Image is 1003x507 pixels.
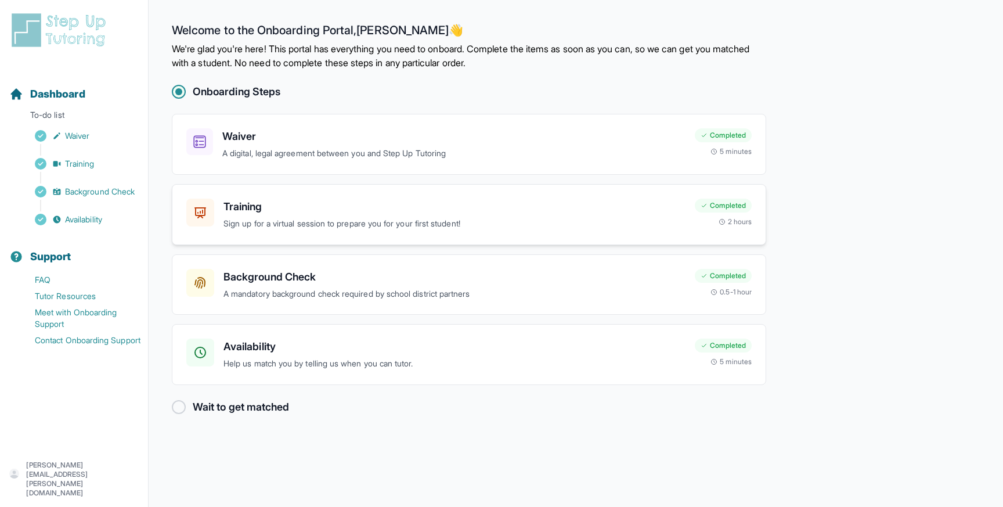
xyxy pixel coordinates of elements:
[9,12,113,49] img: logo
[9,211,148,228] a: Availability
[9,156,148,172] a: Training
[65,158,95,170] span: Training
[5,67,143,107] button: Dashboard
[9,86,85,102] a: Dashboard
[9,128,148,144] a: Waiver
[65,214,102,225] span: Availability
[223,217,685,231] p: Sign up for a virtual session to prepare you for your first student!
[65,186,135,197] span: Background Check
[9,304,148,332] a: Meet with Onboarding Support
[5,230,143,269] button: Support
[710,287,752,297] div: 0.5-1 hour
[9,184,148,200] a: Background Check
[172,184,766,245] a: TrainingSign up for a virtual session to prepare you for your first student!Completed2 hours
[5,109,143,125] p: To-do list
[9,272,148,288] a: FAQ
[9,332,148,348] a: Contact Onboarding Support
[222,147,685,160] p: A digital, legal agreement between you and Step Up Tutoring
[65,130,89,142] span: Waiver
[223,199,685,215] h3: Training
[223,287,685,301] p: A mandatory background check required by school district partners
[710,357,752,366] div: 5 minutes
[193,399,289,415] h2: Wait to get matched
[223,269,685,285] h3: Background Check
[9,288,148,304] a: Tutor Resources
[695,128,752,142] div: Completed
[26,461,139,498] p: [PERSON_NAME][EMAIL_ADDRESS][PERSON_NAME][DOMAIN_NAME]
[223,357,685,371] p: Help us match you by telling us when you can tutor.
[695,269,752,283] div: Completed
[9,461,139,498] button: [PERSON_NAME][EMAIL_ADDRESS][PERSON_NAME][DOMAIN_NAME]
[222,128,685,145] h3: Waiver
[719,217,752,226] div: 2 hours
[193,84,280,100] h2: Onboarding Steps
[172,23,766,42] h2: Welcome to the Onboarding Portal, [PERSON_NAME] 👋
[223,339,685,355] h3: Availability
[695,199,752,213] div: Completed
[172,254,766,315] a: Background CheckA mandatory background check required by school district partnersCompleted0.5-1 hour
[30,249,71,265] span: Support
[172,324,766,385] a: AvailabilityHelp us match you by telling us when you can tutor.Completed5 minutes
[695,339,752,353] div: Completed
[172,114,766,175] a: WaiverA digital, legal agreement between you and Step Up TutoringCompleted5 minutes
[710,147,752,156] div: 5 minutes
[172,42,766,70] p: We're glad you're here! This portal has everything you need to onboard. Complete the items as soo...
[30,86,85,102] span: Dashboard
